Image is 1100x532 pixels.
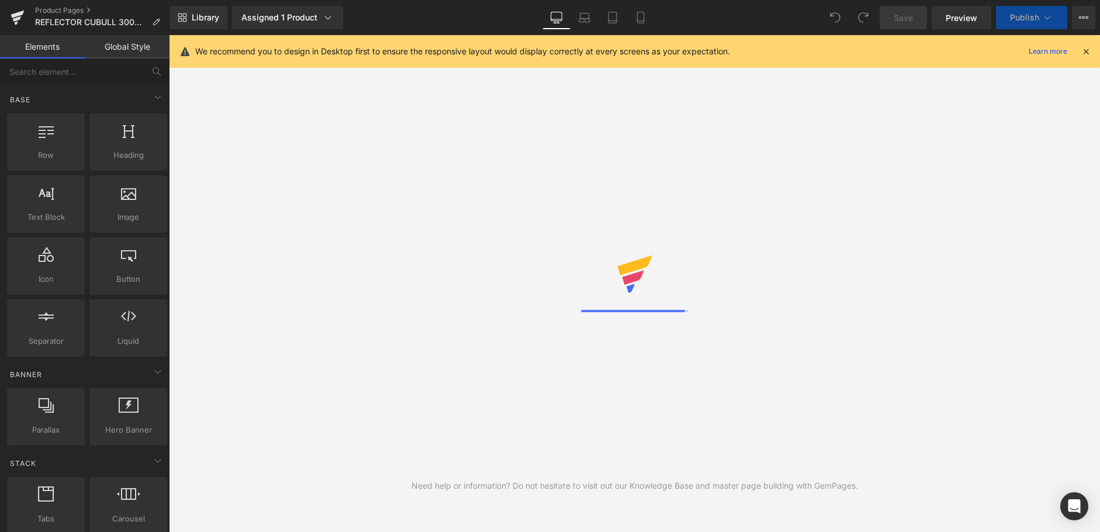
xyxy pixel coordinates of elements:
button: Publish [996,6,1067,29]
span: Save [894,12,913,24]
span: Banner [9,369,43,380]
a: Laptop [570,6,599,29]
a: Product Pages [35,6,170,15]
a: Global Style [85,35,170,58]
p: We recommend you to design in Desktop first to ensure the responsive layout would display correct... [195,45,730,58]
span: Text Block [11,211,81,223]
span: Tabs [11,513,81,525]
span: Hero Banner [93,424,164,436]
span: Preview [946,12,977,24]
a: New Library [170,6,227,29]
a: Tablet [599,6,627,29]
button: More [1072,6,1095,29]
button: Undo [824,6,847,29]
span: Library [192,12,219,23]
a: Learn more [1024,44,1072,58]
span: Row [11,149,81,161]
a: Mobile [627,6,655,29]
span: Liquid [93,335,164,347]
span: Heading [93,149,164,161]
span: Base [9,94,32,105]
button: Redo [852,6,875,29]
a: Preview [932,6,991,29]
span: Icon [11,273,81,285]
span: Stack [9,458,37,469]
div: Need help or information? Do not hesitate to visit out our Knowledge Base and master page buildin... [411,479,858,492]
a: Desktop [542,6,570,29]
div: Open Intercom Messenger [1060,492,1088,520]
div: Assigned 1 Product [241,12,334,23]
span: Parallax [11,424,81,436]
span: Carousel [93,513,164,525]
span: Separator [11,335,81,347]
span: Publish [1010,13,1039,22]
span: REFLECTOR CUBULL 300W l 2025 [35,18,147,27]
span: Image [93,211,164,223]
span: Button [93,273,164,285]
